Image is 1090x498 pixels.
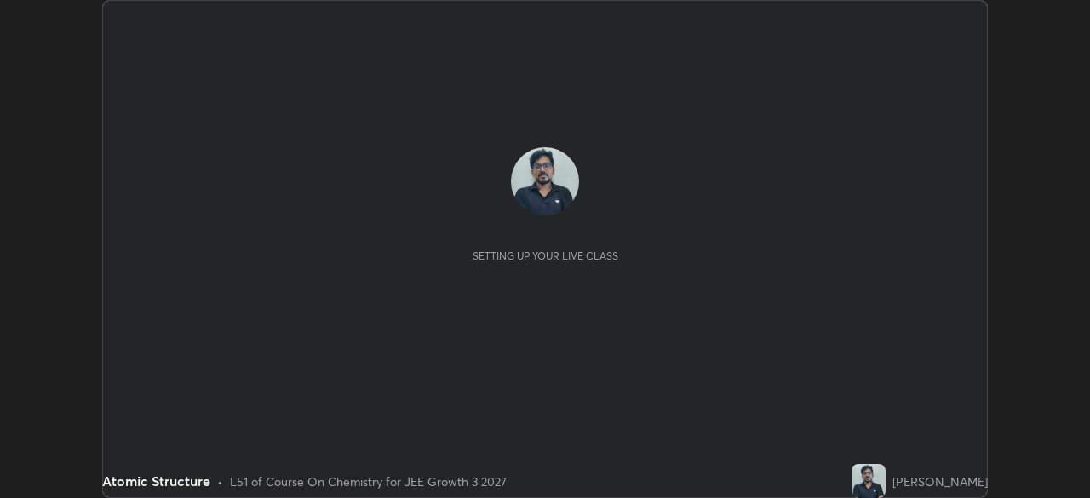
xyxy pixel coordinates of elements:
div: L51 of Course On Chemistry for JEE Growth 3 2027 [230,472,507,490]
div: Setting up your live class [473,249,618,262]
img: c438d33b5f8f45deb8631a47d5d110ef.jpg [852,464,886,498]
div: [PERSON_NAME] [892,472,988,490]
img: c438d33b5f8f45deb8631a47d5d110ef.jpg [511,147,579,215]
div: Atomic Structure [102,471,210,491]
div: • [217,472,223,490]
